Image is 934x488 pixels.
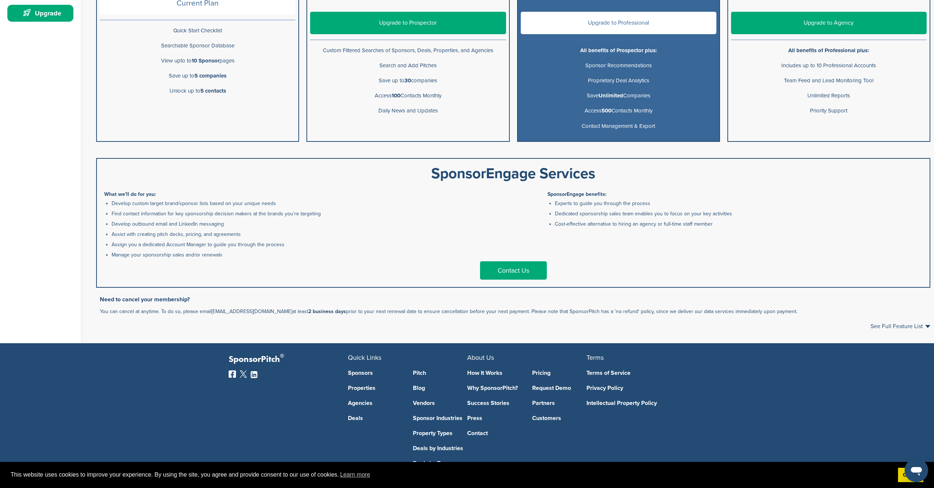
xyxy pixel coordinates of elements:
[898,468,923,482] a: dismiss cookie message
[348,385,402,391] a: Properties
[586,400,695,406] a: Intellectual Property Policy
[112,220,511,228] li: Develop outbound email and LinkedIn messaging
[905,459,928,482] iframe: Button to launch messaging window
[467,385,521,391] a: Why SponsorPitch?
[521,91,716,100] p: Save Companies
[413,445,467,451] a: Deals by Industries
[112,241,511,248] li: Assign you a dedicated Account Manager to guide you through the process
[521,76,716,85] p: Proprietary Deal Analytics
[532,370,586,376] a: Pricing
[229,370,236,378] img: Facebook
[467,430,521,436] a: Contact
[731,76,927,85] p: Team Feed and Lead Monitoring Tool
[413,385,467,391] a: Blog
[413,430,467,436] a: Property Types
[348,415,402,421] a: Deals
[310,12,506,34] a: Upgrade to Prospector
[112,210,511,218] li: Find contact information for key sponsorship decision makers at the brands you're targeting
[308,308,346,315] b: 2 business days
[100,295,930,304] h3: Need to cancel your membership?
[586,370,695,376] a: Terms of Service
[788,47,869,54] b: All benefits of Professional plus:
[229,354,348,365] p: SponsorPitch
[731,106,927,115] p: Priority Support
[310,76,506,85] p: Save up to companies
[467,415,521,421] a: Press
[11,469,892,480] span: This website uses cookies to improve your experience. By using the site, you agree and provide co...
[467,354,494,362] span: About Us
[100,71,295,80] p: Save up to
[104,166,922,181] div: SponsorEngage Services
[413,460,467,466] a: Deals by Types
[310,106,506,115] p: Daily News and Updates
[413,370,467,376] a: Pitch
[392,92,400,99] b: 100
[521,106,716,115] p: Access Contacts Monthly
[521,122,716,131] p: Contact Management & Export
[348,354,381,362] span: Quick Links
[467,400,521,406] a: Success Stories
[200,87,226,94] b: 5 contacts
[731,91,927,100] p: Unlimited Reports
[100,56,295,65] p: View upto to pages
[602,107,611,114] b: 500
[339,469,371,480] a: learn more about cookies
[871,323,930,329] a: See Full Feature List
[413,400,467,406] a: Vendors
[586,385,695,391] a: Privacy Policy
[555,210,922,218] li: Dedicated sponsorship sales team enables you to focus on your key activities
[7,5,73,22] a: Upgrade
[100,86,295,96] p: Unlock up to
[532,400,586,406] a: Partners
[104,191,156,197] b: What we'll do for you:
[112,251,511,259] li: Manage your sponsorship sales and/or renewals
[548,191,607,197] b: SponsorEngage benefits:
[112,230,511,238] li: Assist with creating pitch decks, pricing, and agreements
[11,7,73,20] div: Upgrade
[310,61,506,70] p: Search and Add Pitches
[404,77,411,84] b: 30
[280,351,284,360] span: ®
[413,415,467,421] a: Sponsor Industries
[555,200,922,207] li: Experts to guide you through the process
[731,61,927,70] p: Includes up to 10 Professional Accounts
[112,200,511,207] li: Develop custom target brand/sponsor lists based on your unique needs
[467,370,521,376] a: How It Works
[580,47,657,54] b: All benefits of Prospector plus:
[100,26,295,35] p: Quick Start Checklist
[310,46,506,55] p: Custom Filtered Searches of Sponsors, Deals, Properties, and Agencies
[555,220,922,228] li: Cost-effective alternative to hiring an agency or full-time staff member
[348,370,402,376] a: Sponsors
[211,308,292,315] a: [EMAIL_ADDRESS][DOMAIN_NAME]
[480,261,547,280] a: Contact Us
[586,354,604,362] span: Terms
[599,92,623,99] b: Unlimited
[521,12,716,34] a: Upgrade to Professional
[521,61,716,70] p: Sponsor Recommendations
[192,57,219,64] b: 10 Sponsor
[348,400,402,406] a: Agencies
[532,385,586,391] a: Request Demo
[310,91,506,100] p: Access Contacts Monthly
[240,370,247,378] img: Twitter
[100,307,930,316] p: You can cancel at anytime. To do so, please email at least prior to your next renewal date to ens...
[100,41,295,50] p: Searchable Sponsor Database
[532,415,586,421] a: Customers
[731,12,927,34] a: Upgrade to Agency
[195,72,226,79] b: 5 companies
